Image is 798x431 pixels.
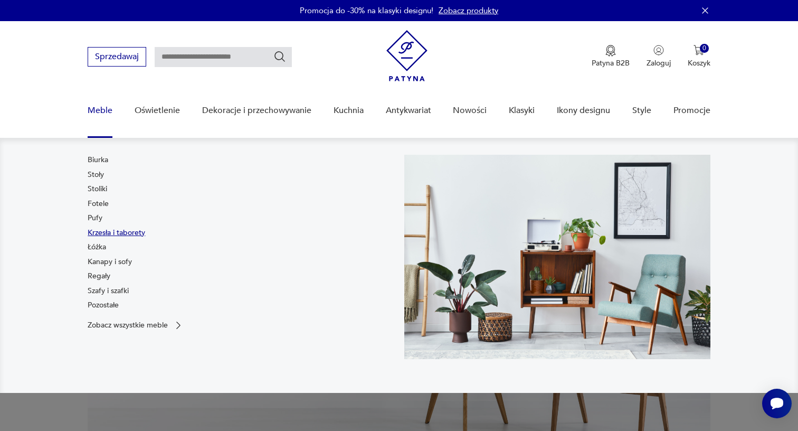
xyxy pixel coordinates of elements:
p: Zobacz wszystkie meble [88,322,168,329]
a: Sprzedawaj [88,54,146,61]
a: Klasyki [509,90,535,131]
button: Patyna B2B [592,45,630,68]
p: Koszyk [688,58,710,68]
a: Nowości [453,90,487,131]
a: Ikona medaluPatyna B2B [592,45,630,68]
button: Zaloguj [647,45,671,68]
a: Kuchnia [334,90,364,131]
a: Łóżka [88,242,106,252]
button: 0Koszyk [688,45,710,68]
p: Patyna B2B [592,58,630,68]
a: Zobacz produkty [439,5,498,16]
p: Promocja do -30% na klasyki designu! [300,5,433,16]
a: Regały [88,271,110,282]
a: Pozostałe [88,300,119,311]
div: 0 [700,44,709,53]
a: Kanapy i sofy [88,257,132,267]
iframe: Smartsupp widget button [762,389,792,418]
button: Szukaj [273,50,286,63]
img: Ikona medalu [605,45,616,57]
a: Dekoracje i przechowywanie [202,90,311,131]
a: Stoliki [88,184,107,194]
a: Stoły [88,170,104,180]
img: Ikona koszyka [693,45,704,55]
a: Zobacz wszystkie meble [88,320,184,331]
img: Ikonka użytkownika [653,45,664,55]
a: Szafy i szafki [88,286,129,296]
a: Meble [88,90,112,131]
a: Pufy [88,213,102,223]
p: Zaloguj [647,58,671,68]
a: Biurka [88,155,108,165]
a: Fotele [88,199,109,209]
img: Patyna - sklep z meblami i dekoracjami vintage [386,30,427,81]
button: Sprzedawaj [88,47,146,67]
a: Style [632,90,651,131]
a: Ikony designu [557,90,610,131]
a: Krzesła i taborety [88,228,145,238]
a: Oświetlenie [135,90,180,131]
img: 969d9116629659dbb0bd4e745da535dc.jpg [404,155,710,359]
a: Antykwariat [386,90,431,131]
a: Promocje [673,90,710,131]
